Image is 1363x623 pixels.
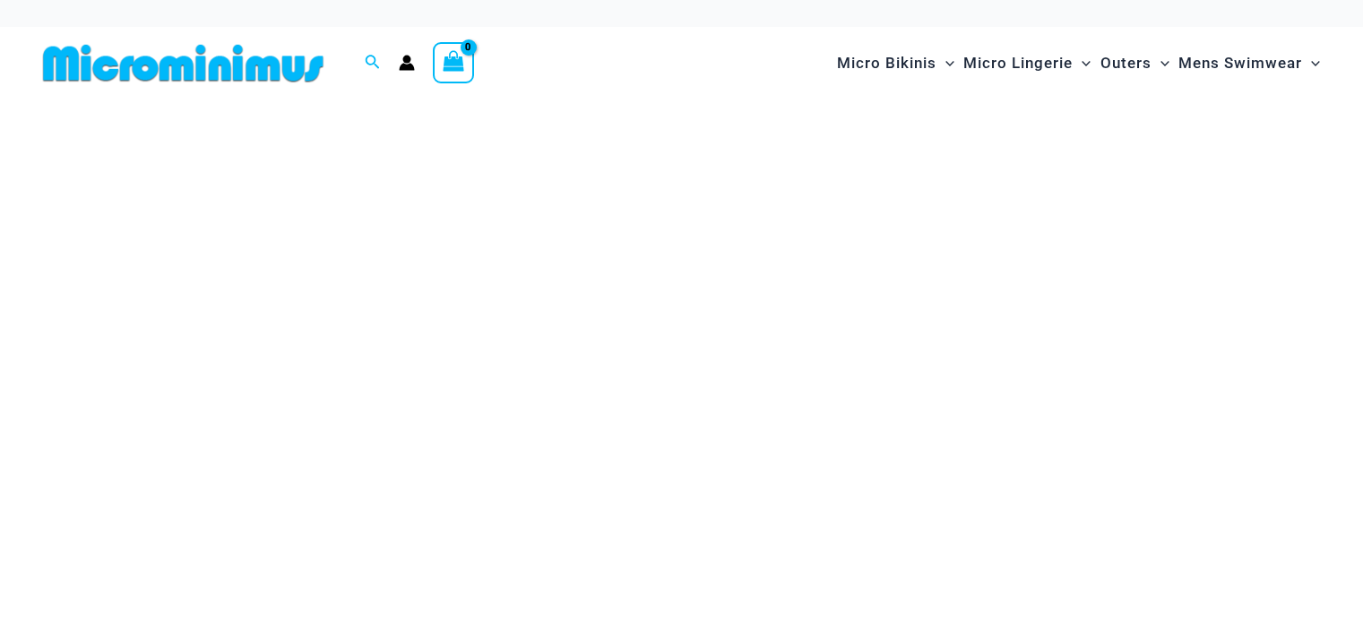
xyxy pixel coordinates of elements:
[365,52,381,74] a: Search icon link
[963,40,1073,86] span: Micro Lingerie
[837,40,936,86] span: Micro Bikinis
[1100,40,1152,86] span: Outers
[1096,36,1174,91] a: OutersMenu ToggleMenu Toggle
[1073,40,1091,86] span: Menu Toggle
[830,33,1327,93] nav: Site Navigation
[832,36,959,91] a: Micro BikinisMenu ToggleMenu Toggle
[959,36,1095,91] a: Micro LingerieMenu ToggleMenu Toggle
[1302,40,1320,86] span: Menu Toggle
[433,42,474,83] a: View Shopping Cart, empty
[1174,36,1324,91] a: Mens SwimwearMenu ToggleMenu Toggle
[936,40,954,86] span: Menu Toggle
[36,43,331,83] img: MM SHOP LOGO FLAT
[1178,40,1302,86] span: Mens Swimwear
[1152,40,1169,86] span: Menu Toggle
[399,55,415,71] a: Account icon link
